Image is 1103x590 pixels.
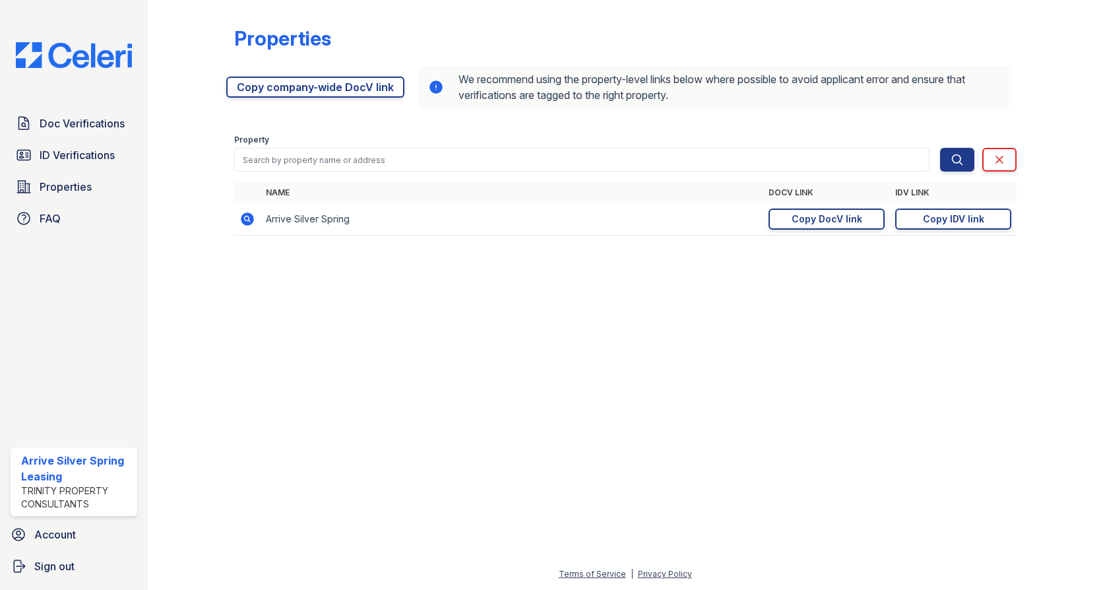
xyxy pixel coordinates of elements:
div: | [631,569,633,579]
div: Copy DocV link [792,213,862,226]
a: Sign out [5,553,142,579]
label: Property [234,135,269,145]
div: We recommend using the property-level links below where possible to avoid applicant error and ens... [418,66,1011,108]
th: DocV Link [763,182,890,203]
a: FAQ [11,205,137,232]
div: Arrive Silver Spring Leasing [21,453,132,484]
div: Copy IDV link [923,213,984,226]
th: IDV Link [890,182,1017,203]
a: Properties [11,174,137,200]
span: FAQ [40,211,61,226]
span: Sign out [34,558,75,574]
input: Search by property name or address [234,148,930,172]
a: ID Verifications [11,142,137,168]
span: Account [34,527,76,542]
a: Privacy Policy [638,569,692,579]
div: Trinity Property Consultants [21,484,132,511]
a: Copy DocV link [769,209,885,230]
th: Name [261,182,763,203]
div: Properties [234,26,331,50]
td: Arrive Silver Spring [261,203,763,236]
span: Properties [40,179,92,195]
span: Doc Verifications [40,115,125,131]
a: Doc Verifications [11,110,137,137]
span: ID Verifications [40,147,115,163]
a: Terms of Service [559,569,626,579]
a: Copy company-wide DocV link [226,77,404,98]
a: Copy IDV link [895,209,1011,230]
img: CE_Logo_Blue-a8612792a0a2168367f1c8372b55b34899dd931a85d93a1a3d3e32e68fde9ad4.png [5,42,142,68]
a: Account [5,521,142,548]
